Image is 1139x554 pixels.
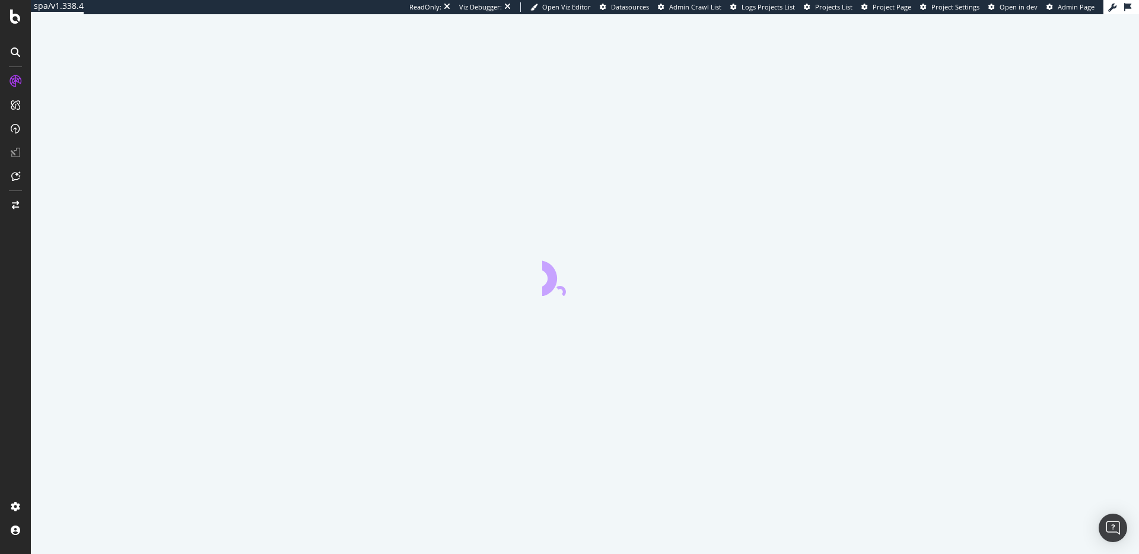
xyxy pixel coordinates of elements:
span: Admin Crawl List [669,2,721,11]
span: Logs Projects List [742,2,795,11]
a: Project Settings [920,2,979,12]
div: Open Intercom Messenger [1099,514,1127,542]
span: Open Viz Editor [542,2,591,11]
span: Project Settings [931,2,979,11]
span: Open in dev [1000,2,1038,11]
a: Open in dev [988,2,1038,12]
a: Projects List [804,2,852,12]
a: Datasources [600,2,649,12]
span: Admin Page [1058,2,1095,11]
a: Admin Crawl List [658,2,721,12]
a: Admin Page [1046,2,1095,12]
span: Project Page [873,2,911,11]
span: Datasources [611,2,649,11]
a: Open Viz Editor [530,2,591,12]
div: ReadOnly: [409,2,441,12]
a: Project Page [861,2,911,12]
div: animation [542,253,628,296]
div: Viz Debugger: [459,2,502,12]
a: Logs Projects List [730,2,795,12]
span: Projects List [815,2,852,11]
